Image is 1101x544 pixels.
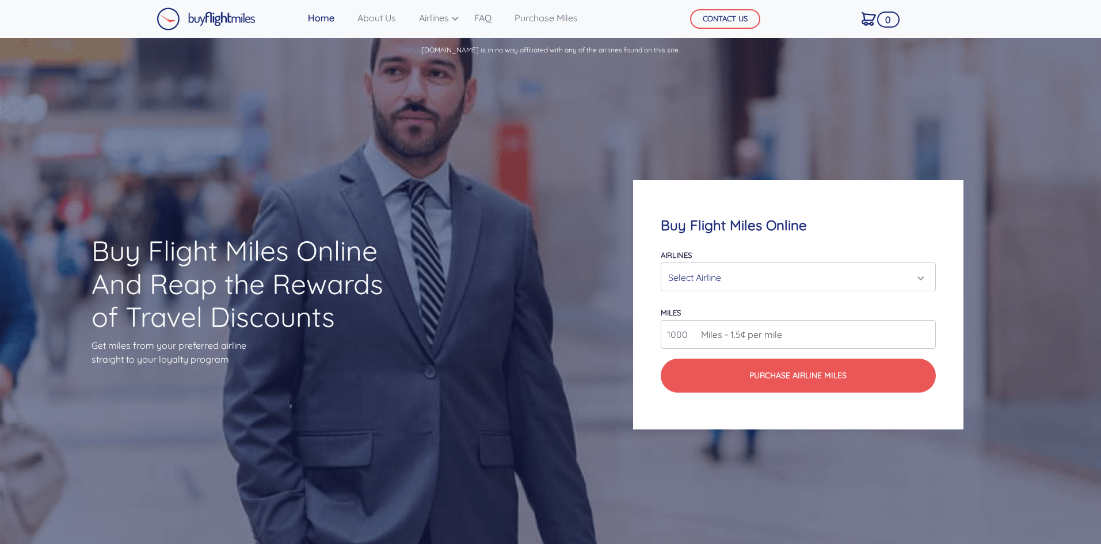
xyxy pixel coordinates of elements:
a: 0 [857,6,881,31]
a: Purchase Miles [510,6,582,29]
p: Get miles from your preferred airline straight to your loyalty program [92,338,403,366]
label: miles [661,308,681,317]
a: Home [303,6,339,29]
button: Select Airline [661,263,935,291]
span: 0 [877,12,900,28]
a: Buy Flight Miles Logo [157,5,256,33]
h1: Buy Flight Miles Online And Reap the Rewards of Travel Discounts [92,234,403,334]
button: CONTACT US [690,9,760,29]
a: FAQ [470,6,496,29]
h4: Buy Flight Miles Online [661,217,935,234]
div: Select Airline [668,267,921,288]
span: Miles - 1.5¢ per mile [695,328,782,341]
a: Airlines [414,6,456,29]
button: Purchase Airline Miles [661,359,935,393]
a: About Us [353,6,401,29]
label: Airlines [661,250,692,260]
img: Cart [862,12,876,26]
img: Buy Flight Miles Logo [157,7,256,31]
